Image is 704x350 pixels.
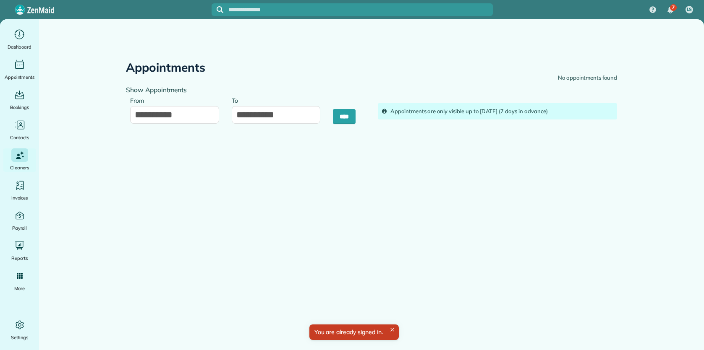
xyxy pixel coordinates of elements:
[390,107,613,116] div: Appointments are only visible up to [DATE] (7 days in advance)
[217,6,223,13] svg: Focus search
[11,333,29,342] span: Settings
[232,92,242,108] label: To
[10,133,29,142] span: Contacts
[3,118,36,142] a: Contacts
[309,324,398,340] div: You are already signed in.
[3,179,36,202] a: Invoices
[3,239,36,262] a: Reports
[10,103,29,111] span: Bookings
[11,254,28,262] span: Reports
[12,224,27,232] span: Payroll
[3,58,36,81] a: Appointments
[3,318,36,342] a: Settings
[8,43,31,51] span: Dashboard
[10,163,29,172] span: Cleaners
[3,88,36,111] a: Bookings
[687,6,692,13] span: LS
[662,1,679,19] div: 7 unread notifications
[3,148,36,172] a: Cleaners
[5,73,35,81] span: Appointments
[126,61,205,74] h2: Appointments
[558,74,617,82] div: No appointments found
[14,284,25,293] span: More
[212,6,223,13] button: Focus search
[11,194,28,202] span: Invoices
[3,28,36,51] a: Dashboard
[3,209,36,232] a: Payroll
[130,92,148,108] label: From
[126,86,365,93] h4: Show Appointments
[672,4,675,11] span: 7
